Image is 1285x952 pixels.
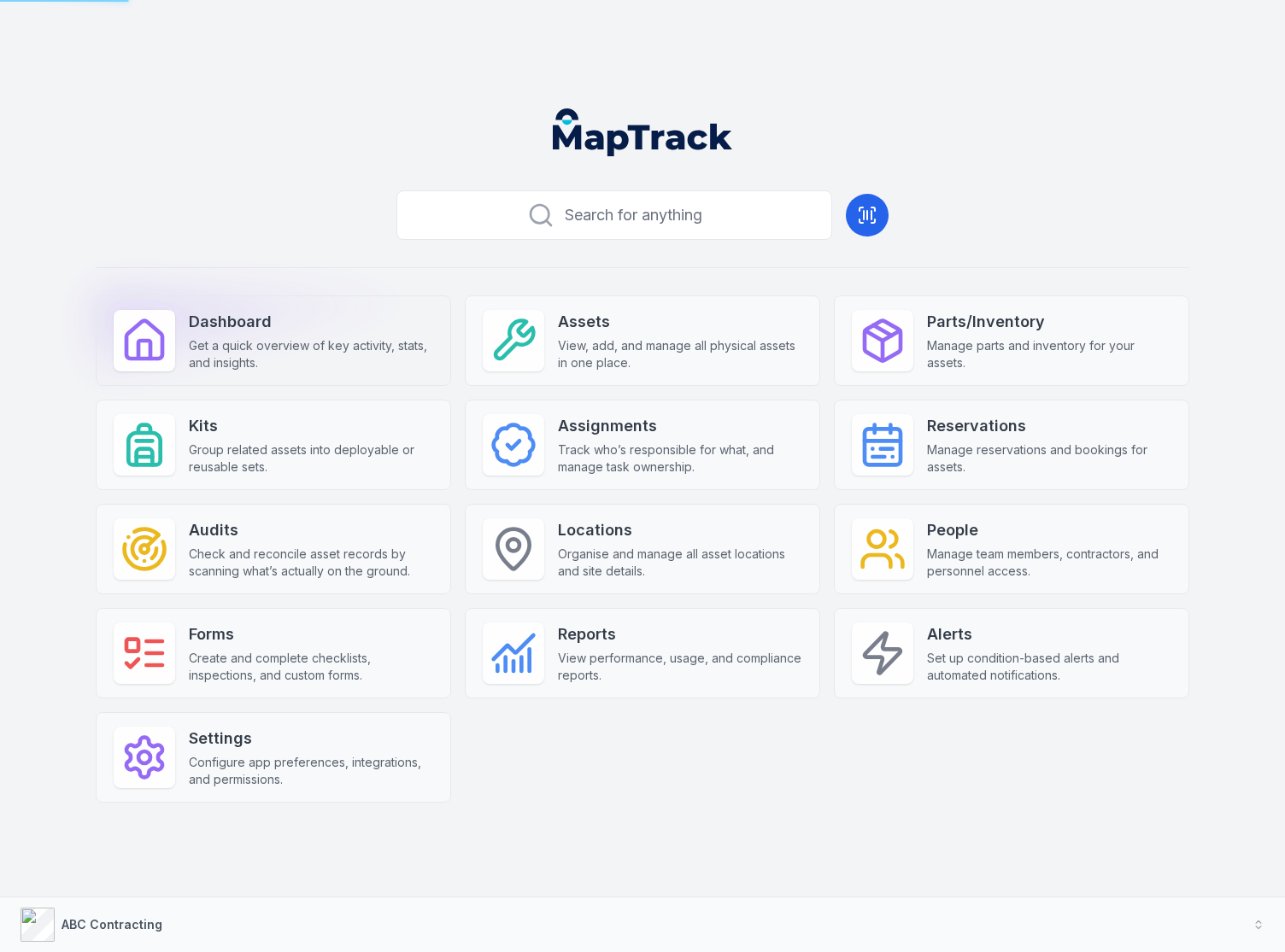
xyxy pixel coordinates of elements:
[558,337,802,371] span: View, add, and manage all physical assets in one place.
[927,337,1171,371] span: Manage parts and inventory for your assets.
[834,400,1189,490] a: ReservationsManage reservations and bookings for assets.
[927,441,1171,476] span: Manage reservations and bookings for assets.
[189,310,433,334] strong: Dashboard
[189,337,433,371] span: Get a quick overview of key activity, stats, and insights.
[834,608,1189,698] a: AlertsSet up condition-based alerts and automated notifications.
[558,518,802,542] strong: Locations
[189,414,433,438] strong: Kits
[558,310,802,334] strong: Assets
[465,400,820,490] a: AssignmentsTrack who’s responsible for what, and manage task ownership.
[927,622,1171,646] strong: Alerts
[558,546,802,580] span: Organise and manage all asset locations and site details.
[927,310,1171,334] strong: Parts/Inventory
[189,622,433,646] strong: Forms
[96,712,451,803] a: SettingsConfigure app preferences, integrations, and permissions.
[96,295,451,386] a: DashboardGet a quick overview of key activity, stats, and insights.
[465,608,820,698] a: ReportsView performance, usage, and compliance reports.
[189,546,433,580] span: Check and reconcile asset records by scanning what’s actually on the ground.
[396,190,832,240] button: Search for anything
[834,295,1189,386] a: Parts/InventoryManage parts and inventory for your assets.
[834,504,1189,594] a: PeopleManage team members, contractors, and personnel access.
[189,518,433,542] strong: Audits
[927,518,1171,542] strong: People
[565,203,702,227] span: Search for anything
[96,400,451,490] a: KitsGroup related assets into deployable or reusable sets.
[465,295,820,386] a: AssetsView, add, and manage all physical assets in one place.
[96,608,451,698] a: FormsCreate and complete checklists, inspections, and custom forms.
[927,650,1171,684] span: Set up condition-based alerts and automated notifications.
[189,754,433,788] span: Configure app preferences, integrations, and permissions.
[189,727,433,751] strong: Settings
[525,108,760,156] nav: Global
[558,414,802,438] strong: Assignments
[927,546,1171,580] span: Manage team members, contractors, and personnel access.
[465,504,820,594] a: LocationsOrganise and manage all asset locations and site details.
[96,504,451,594] a: AuditsCheck and reconcile asset records by scanning what’s actually on the ground.
[558,441,802,476] span: Track who’s responsible for what, and manage task ownership.
[62,917,162,932] strong: ABC Contracting
[558,650,802,684] span: View performance, usage, and compliance reports.
[189,650,433,684] span: Create and complete checklists, inspections, and custom forms.
[558,622,802,646] strong: Reports
[189,441,433,476] span: Group related assets into deployable or reusable sets.
[927,414,1171,438] strong: Reservations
